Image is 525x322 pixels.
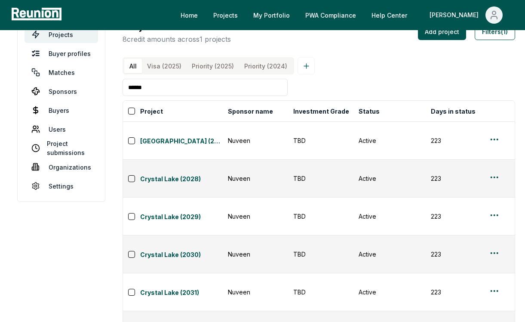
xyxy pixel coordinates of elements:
button: Priority (2024) [239,59,292,73]
button: Crystal Lake (2031) [140,286,223,298]
button: Days in status [429,102,477,120]
button: Crystal Lake (2030) [140,248,223,260]
div: 223 [431,288,486,297]
div: 223 [431,174,486,183]
div: Nuveen [228,250,283,259]
button: Investment Grade [292,102,351,120]
a: Organizations [25,158,98,176]
a: Settings [25,177,98,195]
div: TBD [293,174,348,183]
div: Active [359,136,421,145]
button: [PERSON_NAME] [423,6,510,24]
div: TBD [293,288,348,297]
a: Help Center [365,6,414,24]
a: Project submissions [25,139,98,157]
button: Crystal Lake (2029) [140,211,223,223]
button: Priority (2025) [187,59,239,73]
a: Projects [206,6,245,24]
div: TBD [293,212,348,221]
div: Nuveen [228,136,283,145]
button: Sponsor name [226,102,275,120]
button: Status [357,102,381,120]
button: All [124,59,142,73]
div: TBD [293,250,348,259]
button: Project [138,102,165,120]
a: Crystal Lake (2028) [140,174,223,185]
button: [GEOGRAPHIC_DATA] (2027) [140,135,223,147]
button: Visa (2025) [142,59,187,73]
a: My Portfolio [246,6,297,24]
a: Users [25,121,98,138]
p: 8 credit amounts across 1 projects [123,34,231,44]
a: Matches [25,64,98,81]
div: 223 [431,136,486,145]
div: Active [359,250,421,259]
a: Crystal Lake (2029) [140,212,223,223]
a: Buyers [25,102,98,119]
div: Nuveen [228,174,283,183]
a: Crystal Lake (2031) [140,288,223,298]
button: Crystal Lake (2028) [140,173,223,185]
a: Crystal Lake (2030) [140,250,223,260]
div: Active [359,174,421,183]
div: 223 [431,212,486,221]
button: Add project [418,23,466,40]
button: Filters(1) [475,23,515,40]
div: Active [359,288,421,297]
div: [PERSON_NAME] [430,6,482,24]
div: Nuveen [228,288,283,297]
a: [GEOGRAPHIC_DATA] (2027) [140,136,223,147]
a: Projects [25,26,98,43]
a: Sponsors [25,83,98,100]
a: Home [174,6,205,24]
div: TBD [293,136,348,145]
div: Active [359,212,421,221]
div: Nuveen [228,212,283,221]
a: Buyer profiles [25,45,98,62]
a: PWA Compliance [298,6,363,24]
div: 223 [431,250,486,259]
nav: Main [174,6,516,24]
